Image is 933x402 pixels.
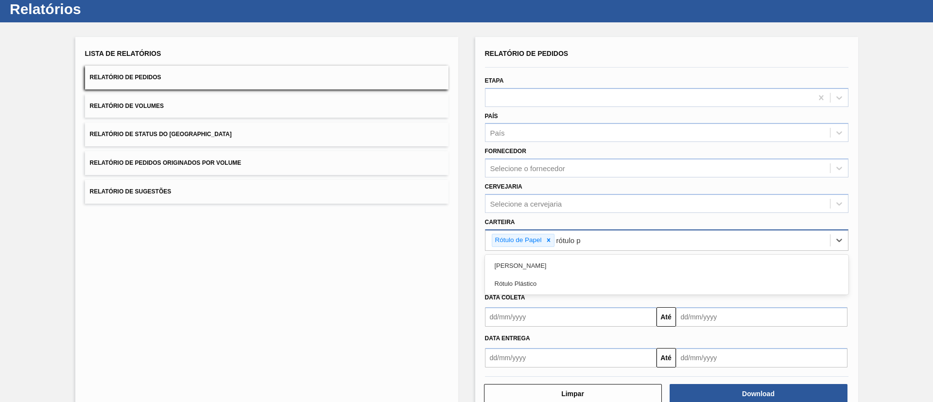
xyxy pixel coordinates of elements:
label: Etapa [485,77,504,84]
h1: Relatórios [10,3,182,15]
span: Lista de Relatórios [85,50,161,57]
button: Até [657,307,676,327]
button: Relatório de Status do [GEOGRAPHIC_DATA] [85,122,449,146]
label: País [485,113,498,120]
span: Data coleta [485,294,525,301]
div: Rótulo Plástico [485,275,848,293]
div: Selecione o fornecedor [490,164,565,173]
button: Até [657,348,676,367]
button: Relatório de Sugestões [85,180,449,204]
div: Selecione a cervejaria [490,199,562,208]
div: País [490,129,505,137]
div: [PERSON_NAME] [485,257,848,275]
label: Cervejaria [485,183,522,190]
input: dd/mm/yyyy [485,348,657,367]
button: Relatório de Pedidos [85,66,449,89]
span: Relatório de Pedidos Originados por Volume [90,159,242,166]
label: Carteira [485,219,515,226]
input: dd/mm/yyyy [485,307,657,327]
input: dd/mm/yyyy [676,348,847,367]
span: Data entrega [485,335,530,342]
span: Relatório de Status do [GEOGRAPHIC_DATA] [90,131,232,138]
span: Relatório de Pedidos [485,50,569,57]
input: dd/mm/yyyy [676,307,847,327]
button: Relatório de Volumes [85,94,449,118]
label: Fornecedor [485,148,526,155]
span: Relatório de Volumes [90,103,164,109]
button: Relatório de Pedidos Originados por Volume [85,151,449,175]
span: Relatório de Pedidos [90,74,161,81]
div: Rótulo de Papel [492,234,543,246]
span: Relatório de Sugestões [90,188,172,195]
